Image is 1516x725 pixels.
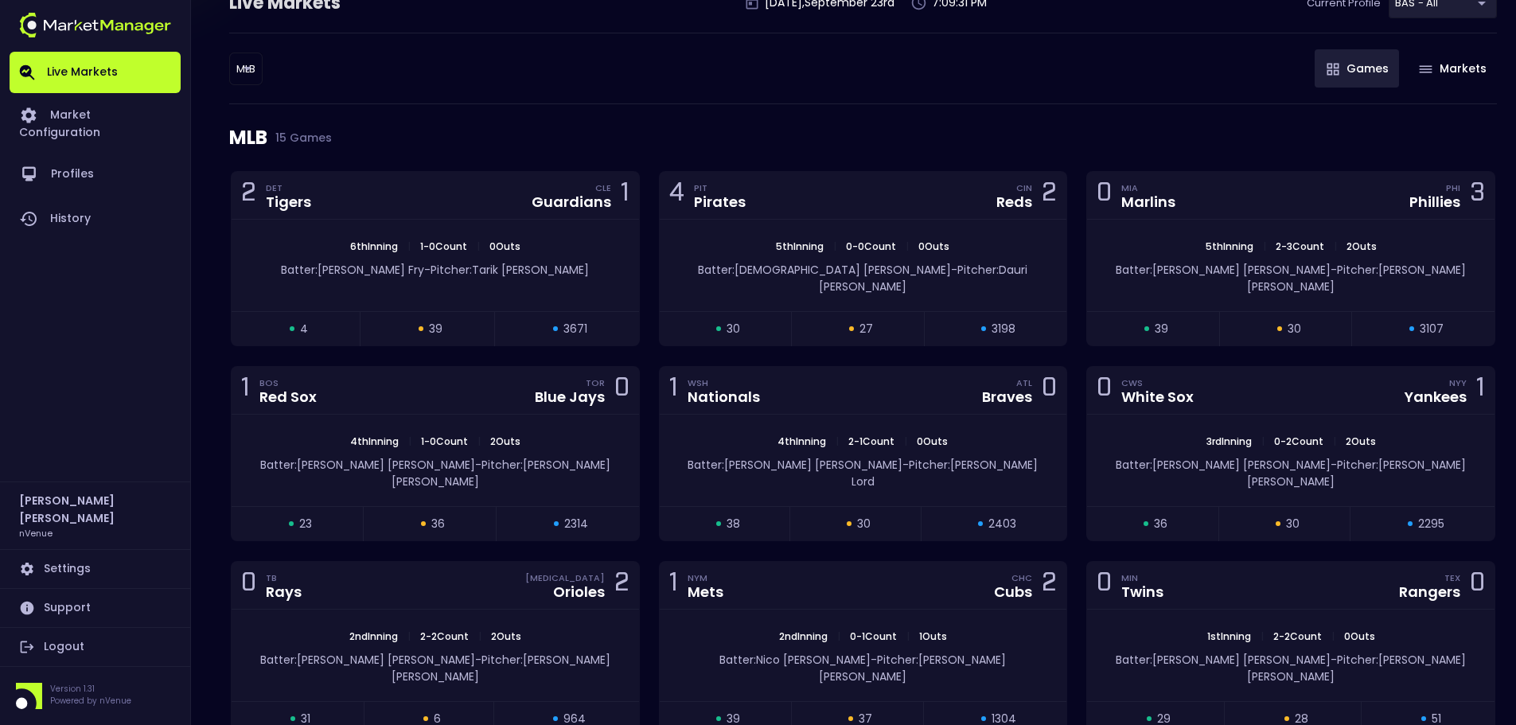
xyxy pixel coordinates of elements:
div: 0 [1097,376,1112,405]
span: 2 - 2 Count [415,630,474,643]
span: - [475,457,481,473]
span: | [472,240,485,253]
span: Pitcher: [PERSON_NAME] [PERSON_NAME] [1247,262,1466,294]
span: 0 - 1 Count [845,630,902,643]
span: Batter: [PERSON_NAME] [PERSON_NAME] [1116,652,1331,668]
div: Blue Jays [535,390,605,404]
span: 2 - 3 Count [1271,240,1329,253]
span: 1 Outs [914,630,952,643]
span: 2nd Inning [345,630,403,643]
span: - [1331,652,1337,668]
span: 30 [727,321,740,337]
span: | [832,630,845,643]
span: - [902,457,909,473]
img: gameIcon [1419,65,1432,73]
span: Pitcher: [PERSON_NAME] [PERSON_NAME] [819,652,1006,684]
span: Pitcher: [PERSON_NAME] Lord [852,457,1039,489]
span: Pitcher: [PERSON_NAME] [PERSON_NAME] [1247,457,1466,489]
div: Rangers [1399,585,1460,599]
span: | [1327,630,1339,643]
span: 3107 [1420,321,1444,337]
div: Braves [982,390,1032,404]
span: 5th Inning [771,240,828,253]
span: 3671 [563,321,587,337]
div: 0 [1097,571,1112,600]
span: | [1256,630,1269,643]
span: 1st Inning [1202,630,1256,643]
span: 2295 [1418,516,1444,532]
span: | [474,630,486,643]
span: 2nd Inning [774,630,832,643]
p: Version 1.31 [50,683,131,695]
h3: nVenue [19,527,53,539]
span: 30 [1286,516,1300,532]
span: 27 [859,321,873,337]
a: History [10,197,181,241]
div: PIT [694,181,746,194]
div: 1 [621,181,629,210]
div: 0 [241,571,256,600]
div: 2 [1042,181,1057,210]
div: NYY [1449,376,1467,389]
div: 0 [1097,181,1112,210]
span: | [403,630,415,643]
div: Orioles [553,585,605,599]
div: [MEDICAL_DATA] [525,571,605,584]
h2: [PERSON_NAME] [PERSON_NAME] [19,492,171,527]
span: | [403,435,416,448]
span: | [1257,435,1269,448]
span: 3rd Inning [1202,435,1257,448]
div: MIN [1121,571,1163,584]
div: White Sox [1121,390,1194,404]
div: Phillies [1409,195,1460,209]
span: 4 [300,321,308,337]
div: Mets [688,585,723,599]
span: | [828,240,841,253]
span: - [1331,457,1337,473]
div: MLB [229,104,1497,171]
button: Games [1315,49,1399,88]
span: 36 [1154,516,1167,532]
span: Batter: [PERSON_NAME] [PERSON_NAME] [1116,262,1331,278]
img: gameIcon [1327,63,1339,76]
span: 1 - 0 Count [416,435,473,448]
span: | [831,435,844,448]
div: 2 [241,181,256,210]
span: 4th Inning [345,435,403,448]
span: 0 Outs [1339,630,1380,643]
div: 2 [1042,571,1057,600]
span: 3198 [992,321,1015,337]
span: Pitcher: [PERSON_NAME] [PERSON_NAME] [1247,652,1466,684]
span: 30 [1288,321,1301,337]
div: PHI [1446,181,1460,194]
span: 0 - 0 Count [841,240,901,253]
span: 2403 [988,516,1016,532]
a: Live Markets [10,52,181,93]
a: Profiles [10,152,181,197]
span: - [871,652,877,668]
span: | [901,240,914,253]
span: 2 Outs [485,435,525,448]
div: 0 [1470,571,1485,600]
span: 23 [299,516,312,532]
div: 1 [1476,376,1485,405]
div: Rays [266,585,302,599]
div: CWS [1121,376,1194,389]
a: Logout [10,628,181,666]
span: | [403,240,415,253]
span: 6th Inning [345,240,403,253]
div: 3 [1470,181,1485,210]
span: 2 - 1 Count [844,435,899,448]
span: 36 [431,516,445,532]
div: Marlins [1121,195,1175,209]
span: | [899,435,912,448]
button: Markets [1407,49,1497,88]
div: 4 [669,181,684,210]
span: 4th Inning [773,435,831,448]
span: | [1258,240,1271,253]
span: 5th Inning [1201,240,1258,253]
div: Red Sox [259,390,317,404]
div: NYM [688,571,723,584]
span: 0 Outs [912,435,953,448]
span: | [1328,435,1341,448]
